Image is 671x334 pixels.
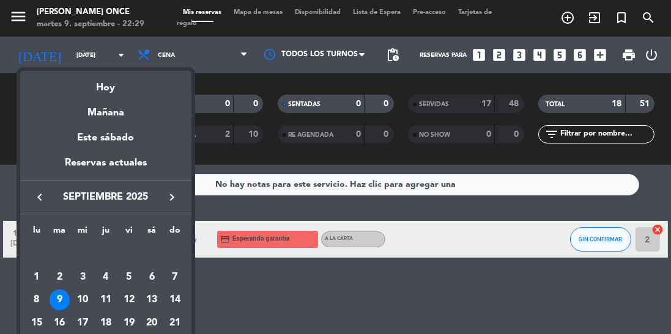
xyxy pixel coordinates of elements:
div: 18 [95,313,116,333]
div: 7 [165,267,185,288]
span: septiembre 2025 [51,189,161,205]
th: viernes [117,223,141,242]
td: 13 de septiembre de 2025 [140,288,163,311]
div: 13 [141,289,162,310]
div: 3 [72,267,93,288]
th: domingo [163,223,187,242]
td: 3 de septiembre de 2025 [71,266,94,289]
div: 4 [95,267,116,288]
td: 8 de septiembre de 2025 [25,288,48,311]
td: 11 de septiembre de 2025 [94,288,117,311]
div: 21 [165,313,185,333]
td: SEP. [25,242,187,266]
div: 19 [119,313,139,333]
div: Mañana [20,96,191,121]
div: 5 [119,267,139,288]
td: 7 de septiembre de 2025 [163,266,187,289]
div: 20 [141,313,162,333]
i: keyboard_arrow_right [165,190,179,205]
div: Reservas actuales [20,155,191,180]
td: 14 de septiembre de 2025 [163,288,187,311]
div: 14 [165,289,185,310]
div: 10 [72,289,93,310]
div: 2 [50,267,70,288]
td: 1 de septiembre de 2025 [25,266,48,289]
td: 4 de septiembre de 2025 [94,266,117,289]
th: lunes [25,223,48,242]
td: 12 de septiembre de 2025 [117,288,141,311]
i: keyboard_arrow_left [32,190,47,205]
div: 9 [50,289,70,310]
div: 11 [95,289,116,310]
div: 16 [50,313,70,333]
td: 10 de septiembre de 2025 [71,288,94,311]
th: jueves [94,223,117,242]
div: 12 [119,289,139,310]
div: 8 [26,289,47,310]
div: Este sábado [20,121,191,155]
td: 5 de septiembre de 2025 [117,266,141,289]
th: sábado [140,223,163,242]
td: 2 de septiembre de 2025 [48,266,72,289]
button: keyboard_arrow_left [29,189,51,205]
td: 9 de septiembre de 2025 [48,288,72,311]
div: 17 [72,313,93,333]
th: martes [48,223,72,242]
button: keyboard_arrow_right [161,189,183,205]
div: 6 [141,267,162,288]
div: 1 [26,267,47,288]
div: Hoy [20,71,191,96]
div: 15 [26,313,47,333]
td: 6 de septiembre de 2025 [140,266,163,289]
th: miércoles [71,223,94,242]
